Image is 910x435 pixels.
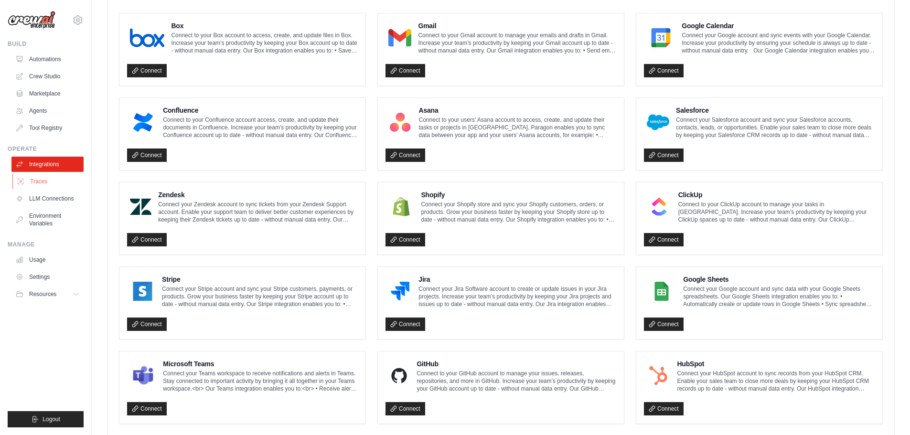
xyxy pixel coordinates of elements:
img: Salesforce Logo [647,113,669,132]
a: Marketplace [11,86,84,101]
p: Connect to your Gmail account to manage your emails and drafts in Gmail. Increase your team’s pro... [418,32,616,54]
a: Connect [127,233,167,246]
a: Connect [385,64,425,77]
p: Connect your Shopify store and sync your Shopify customers, orders, or products. Grow your busine... [421,201,616,223]
img: HubSpot Logo [647,366,670,385]
a: Traces [12,174,85,189]
a: Connect [644,233,684,246]
h4: Microsoft Teams [163,359,358,369]
div: Build [8,40,84,48]
p: Connect your HubSpot account to sync records from your HubSpot CRM. Enable your sales team to clo... [677,370,875,393]
a: Usage [11,252,84,267]
a: Connect [127,318,167,331]
img: Google Calendar Logo [647,28,675,47]
h4: Stripe [162,275,358,284]
a: Crew Studio [11,69,84,84]
p: Connect your Stripe account and sync your Stripe customers, payments, or products. Grow your busi... [162,285,358,308]
img: ClickUp Logo [647,197,672,216]
a: Environment Variables [11,208,84,231]
a: Integrations [11,157,84,172]
h4: Jira [418,275,616,284]
img: Confluence Logo [130,113,156,132]
p: Connect your Google account and sync events with your Google Calendar. Increase your productivity... [682,32,875,54]
h4: Confluence [163,106,358,115]
a: Connect [127,64,167,77]
img: Box Logo [130,28,164,47]
img: Shopify Logo [388,197,414,216]
a: Connect [644,64,684,77]
p: Connect to your ClickUp account to manage your tasks in [GEOGRAPHIC_DATA]. Increase your team’s p... [678,201,875,223]
a: Automations [11,52,84,67]
span: Logout [43,415,60,423]
p: Connect to your GitHub account to manage your issues, releases, repositories, and more in GitHub.... [417,370,616,393]
p: Connect your Google account and sync data with your Google Sheets spreadsheets. Our Google Sheets... [683,285,875,308]
img: Zendesk Logo [130,197,151,216]
h4: ClickUp [678,190,875,200]
p: Connect your Teams workspace to receive notifications and alerts in Teams. Stay connected to impo... [163,370,358,393]
p: Connect your Jira Software account to create or update issues in your Jira projects. Increase you... [418,285,616,308]
a: Tool Registry [11,120,84,136]
img: GitHub Logo [388,366,410,385]
a: Connect [127,149,167,162]
a: Connect [644,149,684,162]
button: Logout [8,411,84,427]
img: Gmail Logo [388,28,411,47]
h4: Salesforce [676,106,875,115]
h4: Google Calendar [682,21,875,31]
button: Resources [11,286,84,302]
div: Operate [8,145,84,153]
h4: Box [171,21,358,31]
h4: GitHub [417,359,616,369]
h4: Asana [419,106,616,115]
a: Connect [385,233,425,246]
a: Connect [644,318,684,331]
a: Connect [385,402,425,415]
img: Asana Logo [388,113,412,132]
div: Manage [8,241,84,248]
a: Agents [11,103,84,118]
h4: Zendesk [158,190,358,200]
h4: Shopify [421,190,616,200]
p: Connect to your Confluence account access, create, and update their documents in Confluence. Incr... [163,116,358,139]
img: Stripe Logo [130,282,155,301]
img: Logo [8,11,55,29]
img: Google Sheets Logo [647,282,676,301]
a: Connect [385,318,425,331]
img: Microsoft Teams Logo [130,366,156,385]
p: Connect your Zendesk account to sync tickets from your Zendesk Support account. Enable your suppo... [158,201,358,223]
img: Jira Logo [388,282,412,301]
p: Connect to your users’ Asana account to access, create, and update their tasks or projects in [GE... [419,116,616,139]
a: Connect [644,402,684,415]
a: Settings [11,269,84,285]
h4: Google Sheets [683,275,875,284]
span: Resources [29,290,56,298]
a: Connect [127,402,167,415]
h4: HubSpot [677,359,875,369]
p: Connect your Salesforce account and sync your Salesforce accounts, contacts, leads, or opportunit... [676,116,875,139]
a: LLM Connections [11,191,84,206]
p: Connect to your Box account to access, create, and update files in Box. Increase your team’s prod... [171,32,358,54]
a: Connect [385,149,425,162]
h4: Gmail [418,21,616,31]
